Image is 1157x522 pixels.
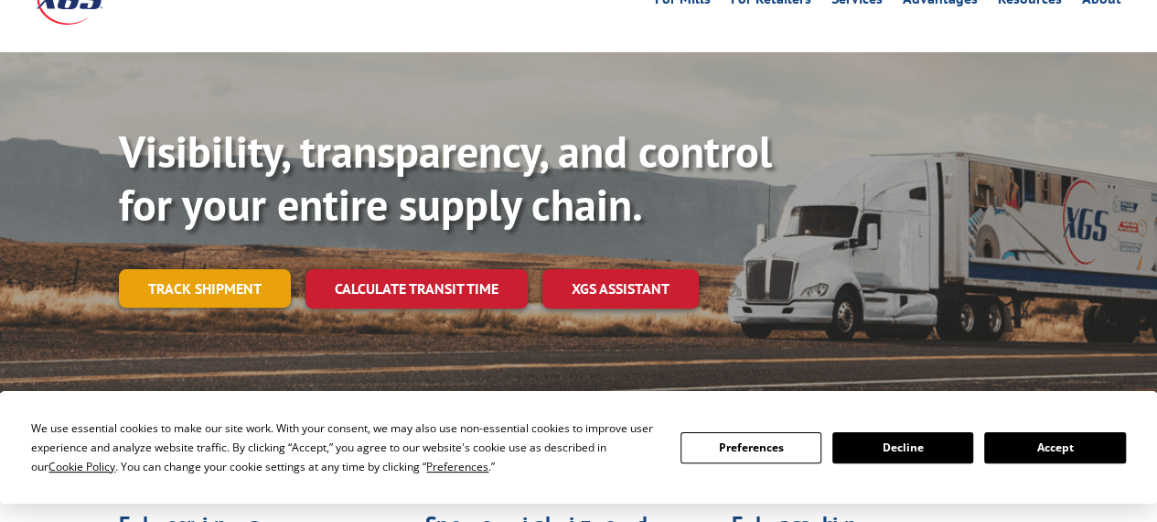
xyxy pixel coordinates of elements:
div: We use essential cookies to make our site work. With your consent, we may also use non-essential ... [31,419,658,476]
span: Preferences [426,459,488,474]
b: Visibility, transparency, and control for your entire supply chain. [119,123,772,233]
button: Accept [984,432,1125,463]
span: Cookie Policy [48,459,115,474]
a: Track shipment [119,269,291,308]
a: XGS ASSISTANT [542,269,699,309]
button: Preferences [680,432,821,463]
a: Calculate transit time [305,269,528,309]
button: Decline [832,432,973,463]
